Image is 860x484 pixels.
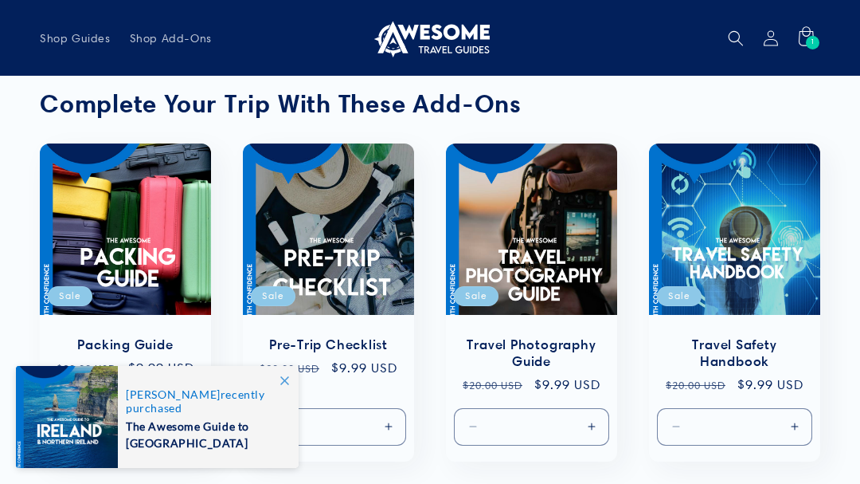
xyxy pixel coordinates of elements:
input: Quantity for Default Title [303,407,355,445]
span: The Awesome Guide to [GEOGRAPHIC_DATA] [126,415,282,451]
a: Shop Add-Ons [120,22,221,55]
summary: Search [718,21,753,56]
img: Awesome Travel Guides [370,19,490,57]
span: Shop Guides [40,31,111,45]
span: 1 [811,36,815,49]
input: Quantity for Default Title [506,407,558,445]
a: Packing Guide [56,336,195,353]
a: Travel Safety Handbook [665,336,804,370]
input: Quantity for Default Title [709,407,761,445]
a: Pre-Trip Checklist [259,336,398,353]
span: recently purchased [126,388,282,415]
a: Shop Guides [30,22,120,55]
span: [PERSON_NAME] [126,388,221,401]
ul: Slider [40,144,820,462]
span: Shop Add-Ons [130,31,212,45]
a: Travel Photography Guide [462,336,601,370]
a: Awesome Travel Guides [365,13,496,63]
strong: Complete Your Trip With These Add-Ons [40,89,522,119]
